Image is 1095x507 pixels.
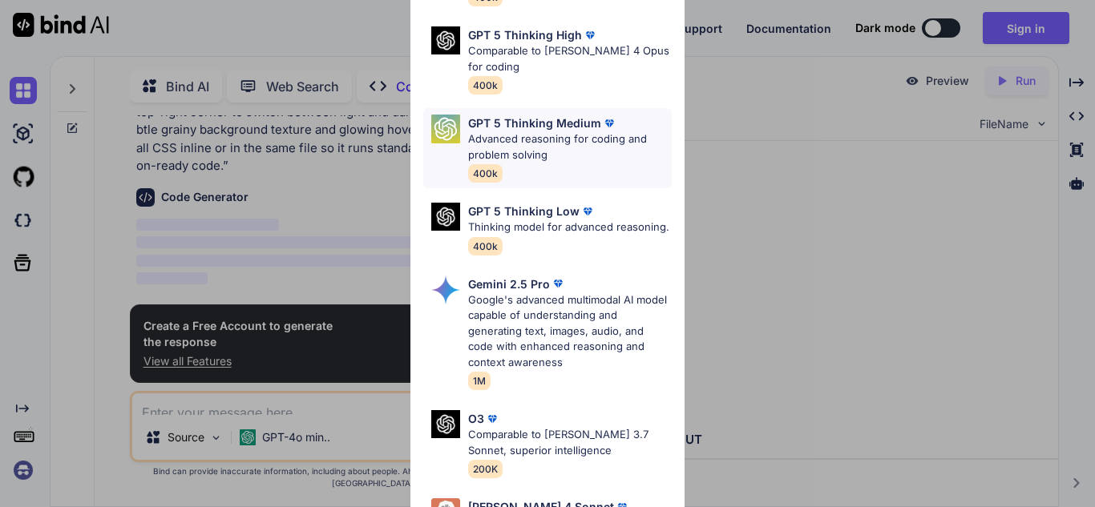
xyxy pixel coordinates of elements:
img: Pick Models [431,115,460,143]
img: Pick Models [431,276,460,304]
p: Gemini 2.5 Pro [468,276,550,292]
span: 400k [468,237,503,256]
p: GPT 5 Thinking High [468,26,582,43]
p: GPT 5 Thinking Low [468,203,580,219]
span: 400k [468,76,503,95]
p: Google's advanced multimodal AI model capable of understanding and generating text, images, audio... [468,292,672,371]
p: Advanced reasoning for coding and problem solving [468,131,672,163]
img: Pick Models [431,26,460,54]
img: premium [550,276,566,292]
img: premium [582,27,598,43]
p: Comparable to [PERSON_NAME] 3.7 Sonnet, superior intelligence [468,427,672,458]
img: premium [580,203,596,219]
p: Thinking model for advanced reasoning. [468,219,669,235]
span: 400k [468,164,503,183]
img: Pick Models [431,203,460,231]
img: premium [484,411,500,427]
span: 1M [468,372,491,390]
p: GPT 5 Thinking Medium [468,115,601,131]
p: O3 [468,410,484,427]
img: premium [601,115,617,131]
p: Comparable to [PERSON_NAME] 4 Opus for coding [468,43,672,74]
img: Pick Models [431,410,460,438]
span: 200K [468,460,503,478]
